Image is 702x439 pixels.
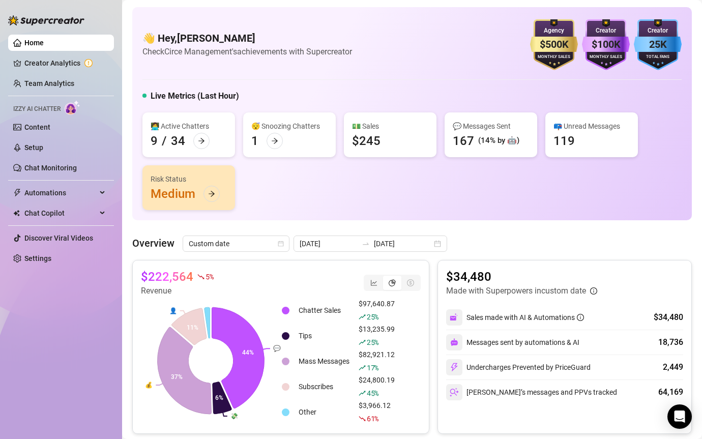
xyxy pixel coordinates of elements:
span: arrow-right [198,137,205,144]
img: gold-badge-CigiZidd.svg [530,19,578,70]
div: Risk Status [151,173,227,185]
div: $97,640.87 [359,298,395,323]
text: 💸 [230,412,238,420]
text: 💬 [273,344,281,352]
div: 18,736 [658,336,683,348]
div: 167 [453,133,474,149]
article: Overview [132,236,174,251]
td: Subscribes [295,374,354,399]
div: Undercharges Prevented by PriceGuard [446,359,591,375]
input: Start date [300,238,358,249]
text: 💰 [145,381,153,389]
div: 64,169 [658,386,683,398]
span: Automations [24,185,97,201]
div: Open Intercom Messenger [667,404,692,429]
text: 👤 [169,307,177,314]
span: 17 % [367,363,378,372]
div: Creator [582,26,630,36]
div: 1 [251,133,258,149]
span: rise [359,313,366,320]
span: Custom date [189,236,283,251]
span: line-chart [370,279,377,286]
td: Chatter Sales [295,298,354,323]
span: arrow-right [208,190,215,197]
a: Content [24,123,50,131]
a: Setup [24,143,43,152]
span: rise [359,390,366,397]
article: $222,564 [141,269,193,285]
a: Discover Viral Videos [24,234,93,242]
td: Tips [295,324,354,348]
div: Sales made with AI & Automations [466,312,584,323]
span: rise [359,364,366,371]
div: 💵 Sales [352,121,428,132]
div: $3,966.12 [359,400,395,424]
img: AI Chatter [65,100,80,115]
span: fall [359,415,366,422]
span: pie-chart [389,279,396,286]
img: svg%3e [450,388,459,397]
a: Creator Analytics exclamation-circle [24,55,106,71]
article: Made with Superpowers in custom date [446,285,586,297]
article: Revenue [141,285,213,297]
span: calendar [278,241,284,247]
div: $100K [582,37,630,52]
div: $34,480 [654,311,683,324]
div: Monthly Sales [582,54,630,61]
article: $34,480 [446,269,597,285]
span: 25 % [367,337,378,347]
div: 119 [553,133,575,149]
span: thunderbolt [13,189,21,197]
div: $245 [352,133,381,149]
span: Chat Copilot [24,205,97,221]
span: info-circle [590,287,597,295]
span: dollar-circle [407,279,414,286]
img: purple-badge-B9DA21FR.svg [582,19,630,70]
div: 📪 Unread Messages [553,121,630,132]
span: 61 % [367,414,378,423]
img: Chat Copilot [13,210,20,217]
div: 9 [151,133,158,149]
a: Team Analytics [24,79,74,87]
span: 5 % [206,272,213,281]
img: blue-badge-DgoSNQY1.svg [634,19,682,70]
span: arrow-right [271,137,278,144]
td: Other [295,400,354,424]
div: Messages sent by automations & AI [446,334,579,350]
div: Monthly Sales [530,54,578,61]
div: segmented control [364,275,421,291]
a: Chat Monitoring [24,164,77,172]
a: Settings [24,254,51,262]
a: Home [24,39,44,47]
div: 😴 Snoozing Chatters [251,121,328,132]
img: svg%3e [450,313,459,322]
div: 25K [634,37,682,52]
div: Total Fans [634,54,682,61]
span: 25 % [367,312,378,321]
div: 💬 Messages Sent [453,121,529,132]
div: $82,921.12 [359,349,395,373]
span: info-circle [577,314,584,321]
span: Izzy AI Chatter [13,104,61,114]
h5: Live Metrics (Last Hour) [151,90,239,102]
div: 👩‍💻 Active Chatters [151,121,227,132]
div: $500K [530,37,578,52]
td: Mass Messages [295,349,354,373]
div: Creator [634,26,682,36]
img: svg%3e [450,363,459,372]
span: fall [197,273,204,280]
article: Check Circe Management's achievements with Supercreator [142,45,352,58]
div: $13,235.99 [359,324,395,348]
h4: 👋 Hey, [PERSON_NAME] [142,31,352,45]
div: 2,449 [663,361,683,373]
img: svg%3e [450,338,458,346]
span: rise [359,339,366,346]
span: to [362,240,370,248]
div: [PERSON_NAME]’s messages and PPVs tracked [446,384,617,400]
img: logo-BBDzfeDw.svg [8,15,84,25]
div: (14% by 🤖) [478,135,519,147]
div: Agency [530,26,578,36]
span: swap-right [362,240,370,248]
div: $24,800.19 [359,374,395,399]
input: End date [374,238,432,249]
